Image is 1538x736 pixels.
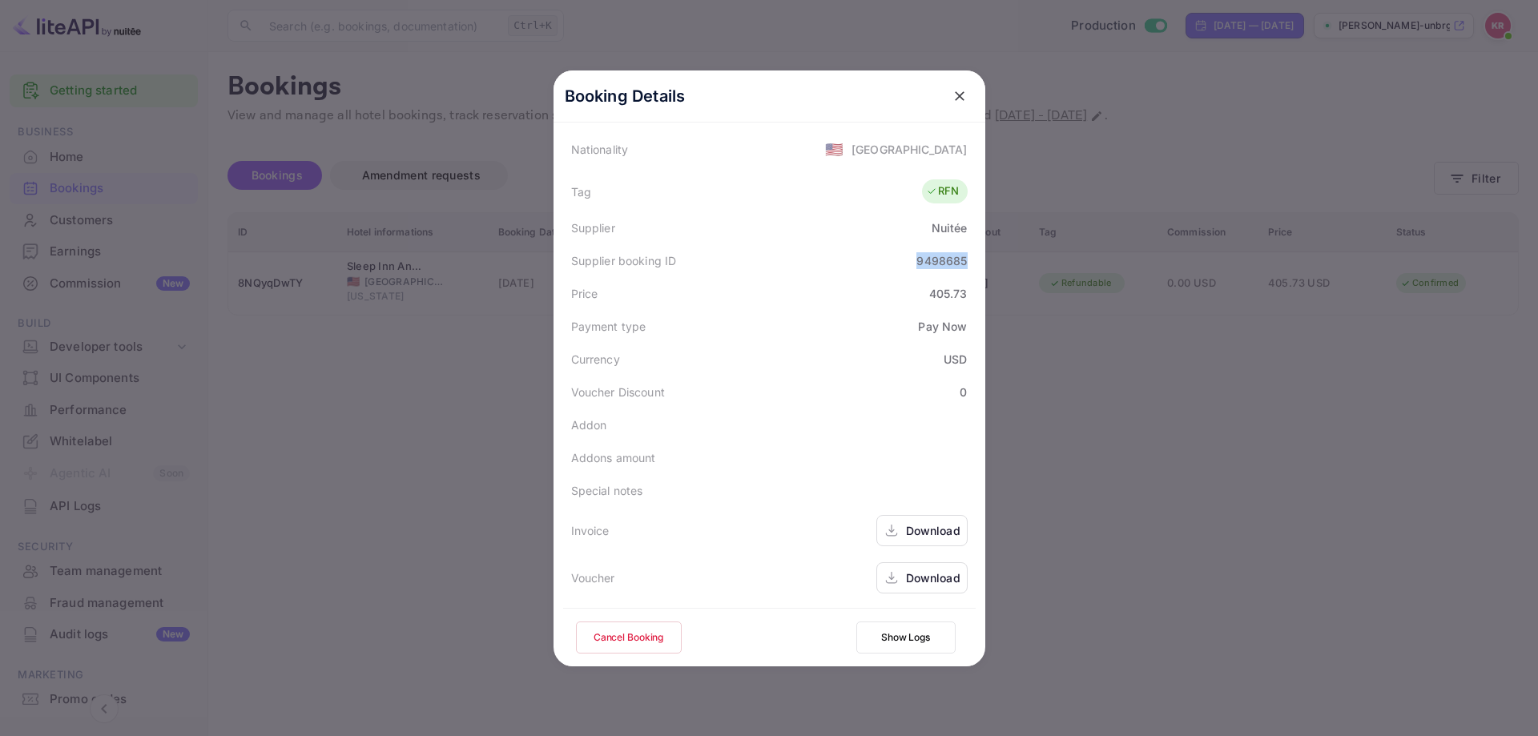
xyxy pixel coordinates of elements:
[906,569,960,586] div: Download
[926,183,959,199] div: RFN
[856,621,956,654] button: Show Logs
[571,384,665,400] div: Voucher Discount
[571,482,643,499] div: Special notes
[576,621,682,654] button: Cancel Booking
[571,318,646,335] div: Payment type
[944,351,967,368] div: USD
[565,84,686,108] p: Booking Details
[932,219,968,236] div: Nuitée
[960,384,967,400] div: 0
[571,569,615,586] div: Voucher
[929,285,968,302] div: 405.73
[825,135,843,163] span: United States
[571,219,615,236] div: Supplier
[571,183,591,200] div: Tag
[918,318,967,335] div: Pay Now
[571,351,620,368] div: Currency
[571,522,610,539] div: Invoice
[571,141,629,158] div: Nationality
[571,252,677,269] div: Supplier booking ID
[571,285,598,302] div: Price
[571,449,656,466] div: Addons amount
[852,141,968,158] div: [GEOGRAPHIC_DATA]
[571,416,607,433] div: Addon
[916,252,967,269] div: 9498685
[906,522,960,539] div: Download
[945,82,974,111] button: close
